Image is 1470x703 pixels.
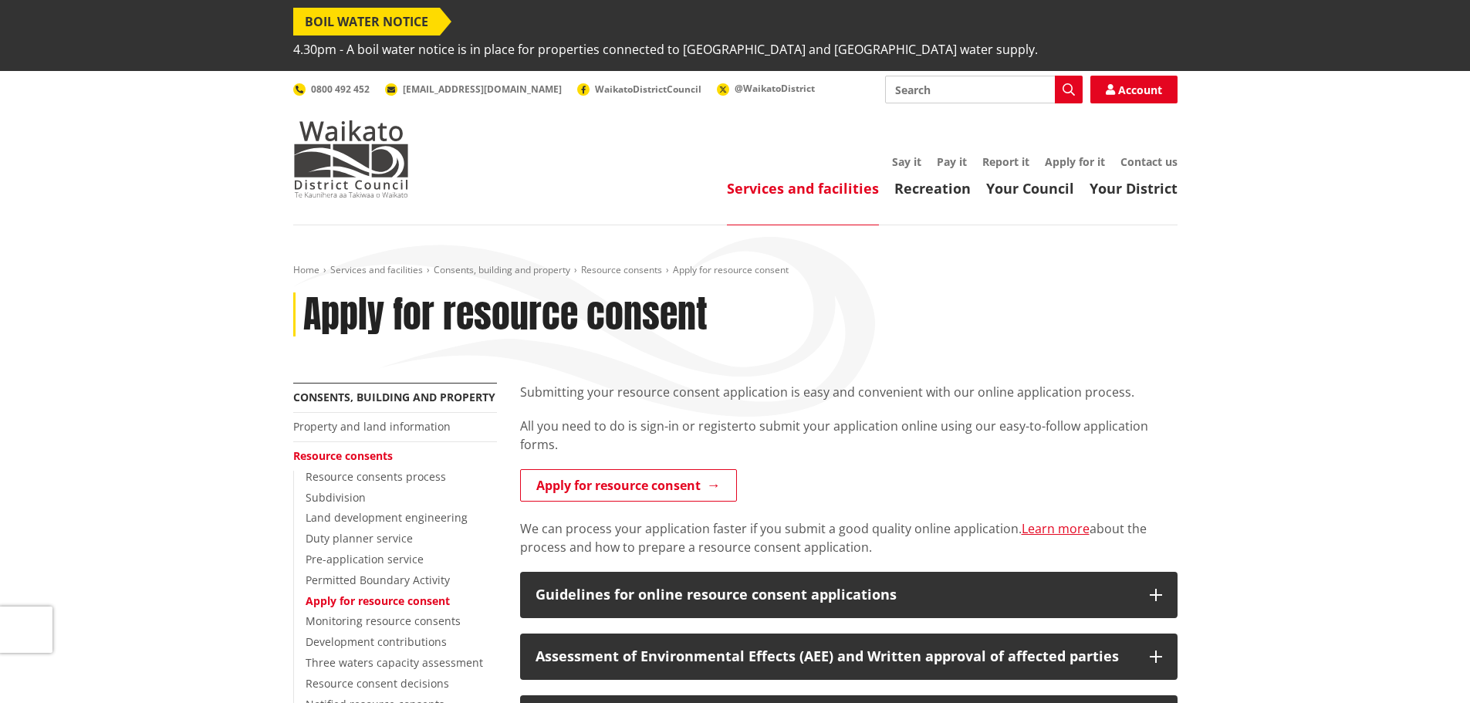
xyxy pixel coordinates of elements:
[577,83,701,96] a: WaikatoDistrictCouncil
[306,552,424,566] a: Pre-application service
[306,531,413,546] a: Duty planner service
[520,519,1178,556] p: We can process your application faster if you submit a good quality online application. about the...
[306,634,447,649] a: Development contributions
[306,613,461,628] a: Monitoring resource consents
[520,417,744,434] span: All you need to do is sign-in or register
[892,154,921,169] a: Say it
[536,587,1134,603] div: Guidelines for online resource consent applications
[293,448,393,463] a: Resource consents
[303,292,708,337] h1: Apply for resource consent
[306,593,450,608] a: Apply for resource consent
[1045,154,1105,169] a: Apply for it
[727,179,879,198] a: Services and facilities
[982,154,1029,169] a: Report it
[581,263,662,276] a: Resource consents
[937,154,967,169] a: Pay it
[293,35,1038,63] span: 4.30pm - A boil water notice is in place for properties connected to [GEOGRAPHIC_DATA] and [GEOGR...
[536,649,1134,664] div: Assessment of Environmental Effects (AEE) and Written approval of affected parties
[1090,76,1178,103] a: Account
[520,572,1178,618] button: Guidelines for online resource consent applications
[403,83,562,96] span: [EMAIL_ADDRESS][DOMAIN_NAME]
[293,419,451,434] a: Property and land information
[520,469,737,502] a: Apply for resource consent
[673,263,789,276] span: Apply for resource consent
[293,263,319,276] a: Home
[986,179,1074,198] a: Your Council
[1120,154,1178,169] a: Contact us
[885,76,1083,103] input: Search input
[1022,520,1090,537] a: Learn more
[520,417,1178,454] p: to submit your application online using our easy-to-follow application forms.
[385,83,562,96] a: [EMAIL_ADDRESS][DOMAIN_NAME]
[520,634,1178,680] button: Assessment of Environmental Effects (AEE) and Written approval of affected parties
[293,83,370,96] a: 0800 492 452
[306,490,366,505] a: Subdivision
[306,510,468,525] a: Land development engineering
[894,179,971,198] a: Recreation
[293,8,440,35] span: BOIL WATER NOTICE
[520,384,1134,401] span: Submitting your resource consent application is easy and convenient with our online application p...
[293,120,409,198] img: Waikato District Council - Te Kaunihera aa Takiwaa o Waikato
[1090,179,1178,198] a: Your District
[330,263,423,276] a: Services and facilities
[293,264,1178,277] nav: breadcrumb
[306,655,483,670] a: Three waters capacity assessment
[293,390,495,404] a: Consents, building and property
[306,469,446,484] a: Resource consents process
[306,676,449,691] a: Resource consent decisions
[311,83,370,96] span: 0800 492 452
[595,83,701,96] span: WaikatoDistrictCouncil
[735,82,815,95] span: @WaikatoDistrict
[434,263,570,276] a: Consents, building and property
[306,573,450,587] a: Permitted Boundary Activity
[717,82,815,95] a: @WaikatoDistrict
